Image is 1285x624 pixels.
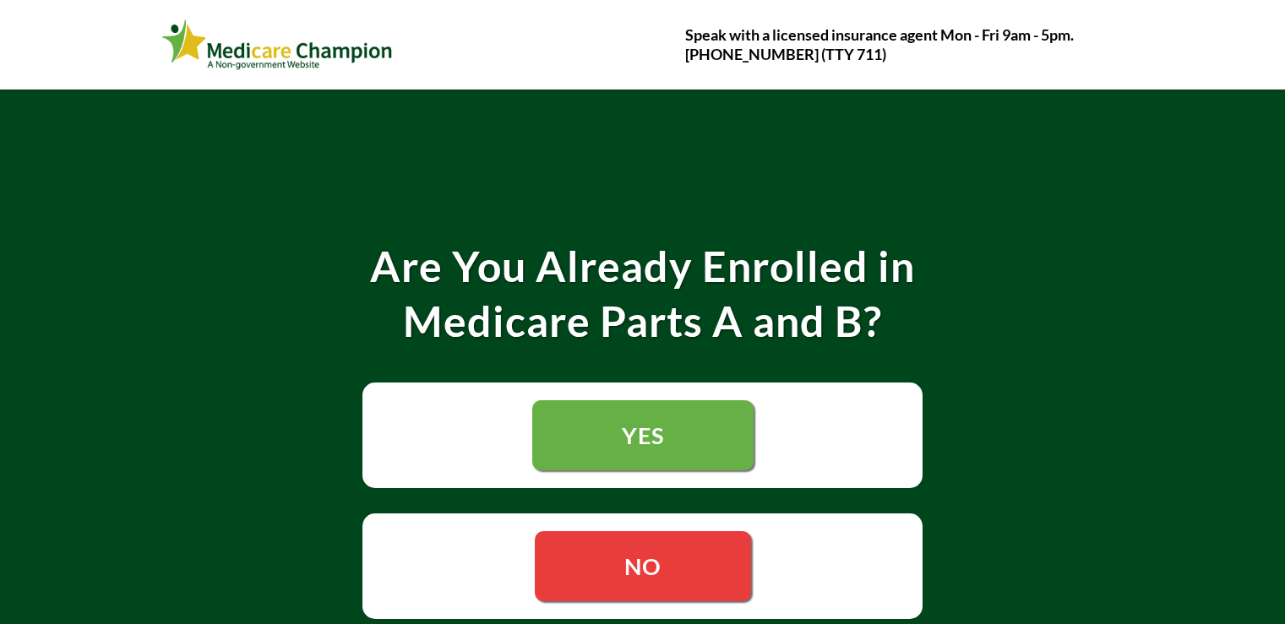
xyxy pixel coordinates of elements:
[685,25,1074,44] strong: Speak with a licensed insurance agent Mon - Fri 9am - 5pm.
[624,552,662,580] span: NO
[370,241,915,291] strong: Are You Already Enrolled in
[161,16,394,73] img: Webinar
[403,296,882,346] strong: Medicare Parts A and B?
[535,531,751,601] a: NO
[622,421,664,449] span: YES
[685,45,886,63] strong: [PHONE_NUMBER] (TTY 711)
[532,400,754,470] a: YES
